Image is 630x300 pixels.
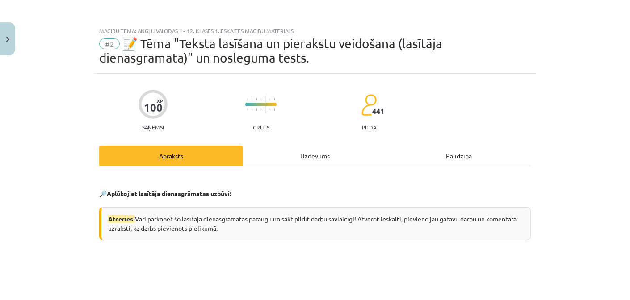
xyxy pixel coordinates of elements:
img: icon-short-line-57e1e144782c952c97e751825c79c345078a6d821885a25fce030b3d8c18986b.svg [256,108,257,111]
span: #2 [99,38,120,49]
img: students-c634bb4e5e11cddfef0936a35e636f08e4e9abd3cc4e673bd6f9a4125e45ecb1.svg [361,94,377,116]
span: 📝 Tēma "Teksta lasīšana un pierakstu veidošana (lasītāja dienasgrāmata)" un noslēguma tests. [99,36,442,65]
div: Mācību tēma: Angļu valodas ii - 12. klases 1.ieskaites mācību materiāls [99,28,531,34]
span: XP [157,98,163,103]
img: icon-short-line-57e1e144782c952c97e751825c79c345078a6d821885a25fce030b3d8c18986b.svg [252,108,252,111]
img: icon-short-line-57e1e144782c952c97e751825c79c345078a6d821885a25fce030b3d8c18986b.svg [252,98,252,100]
img: icon-short-line-57e1e144782c952c97e751825c79c345078a6d821885a25fce030b3d8c18986b.svg [260,108,261,111]
img: icon-short-line-57e1e144782c952c97e751825c79c345078a6d821885a25fce030b3d8c18986b.svg [247,98,248,100]
p: Saņemsi [139,124,168,130]
strong: Aplūkojiet lasītāja dienasgrāmatas uzbūvi: [107,189,231,197]
div: Vari pārkopēt šo lasītāja dienasgrāmatas paraugu un sākt pildīt darbu savlaicīgi! Atverot ieskait... [99,207,531,240]
img: icon-short-line-57e1e144782c952c97e751825c79c345078a6d821885a25fce030b3d8c18986b.svg [274,108,275,111]
div: Apraksts [99,146,243,166]
span: 441 [372,107,384,115]
img: icon-short-line-57e1e144782c952c97e751825c79c345078a6d821885a25fce030b3d8c18986b.svg [274,98,275,100]
p: Grūts [253,124,269,130]
img: icon-long-line-d9ea69661e0d244f92f715978eff75569469978d946b2353a9bb055b3ed8787d.svg [265,96,266,113]
img: icon-short-line-57e1e144782c952c97e751825c79c345078a6d821885a25fce030b3d8c18986b.svg [247,108,248,111]
img: icon-short-line-57e1e144782c952c97e751825c79c345078a6d821885a25fce030b3d8c18986b.svg [256,98,257,100]
div: Uzdevums [243,146,387,166]
img: icon-close-lesson-0947bae3869378f0d4975bcd49f059093ad1ed9edebbc8119c70593378902aed.svg [6,37,9,42]
p: 🔎 [99,189,531,198]
span: Atceries! [108,215,135,223]
div: Palīdzība [387,146,531,166]
img: icon-short-line-57e1e144782c952c97e751825c79c345078a6d821885a25fce030b3d8c18986b.svg [260,98,261,100]
div: 100 [144,101,163,114]
p: pilda [362,124,376,130]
